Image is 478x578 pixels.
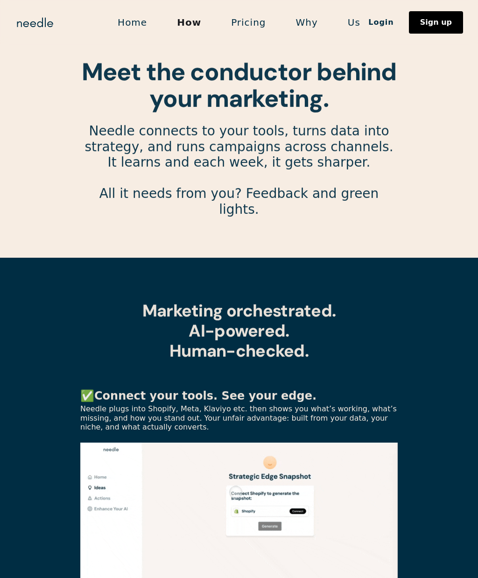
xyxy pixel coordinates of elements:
[82,56,396,114] strong: Meet the conductor behind your marketing.
[80,389,398,403] p: ✅
[103,13,162,32] a: Home
[216,13,281,32] a: Pricing
[420,19,452,26] div: Sign up
[142,299,336,361] strong: Marketing orchestrated. AI-powered. Human-checked.
[409,11,463,34] a: Sign up
[353,14,409,30] a: Login
[162,13,216,32] a: How
[80,123,398,233] p: Needle connects to your tools, turns data into strategy, and runs campaigns across channels. It l...
[281,13,333,32] a: Why
[333,13,375,32] a: Us
[94,389,316,402] strong: Connect your tools. See your edge.
[80,404,398,431] p: Needle plugs into Shopify, Meta, Klaviyo etc. then shows you what’s working, what’s missing, and ...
